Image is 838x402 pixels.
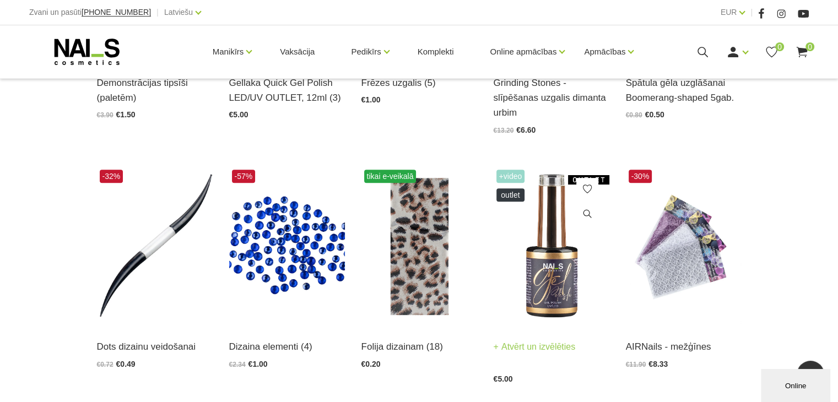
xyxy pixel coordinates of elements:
a: Manikīrs [213,30,244,74]
span: €0.50 [645,110,664,119]
a: Dots dizainu veidošanai [97,339,213,354]
span: €5.00 [494,374,513,383]
span: €13.20 [494,127,514,134]
a: Špātula gēla uzglāšanai Boomerang-shaped 5gab. [626,75,742,105]
span: €11.90 [626,361,646,368]
span: €0.80 [626,111,642,119]
span: €3.90 [97,111,113,119]
a: 0 [795,45,809,59]
img: Dizaina folijaFolija dizaina veidošanai. Piemērota gan modelētiem nagiem, gan gēllakas pārklājuma... [361,167,477,326]
div: Zvani un pasūti [29,6,151,19]
a: Vaksācija [271,25,323,78]
span: €1.00 [248,360,268,368]
a: Demonstrācijas tipsīši (paletēm) [97,75,213,105]
span: 0 [775,42,784,51]
a: Folija dizainam (18) [361,339,477,354]
span: €5.00 [229,110,248,119]
span: €0.49 [116,360,136,368]
a: Online apmācības [490,30,556,74]
span: -57% [232,170,256,183]
a: Atvērt un izvēlēties [494,339,576,355]
img: Ilgnoturīga, intensīvi pigmentēta gēllaka. Viegli klājas, lieliski žūst, nesaraujas, neatkāpjas n... [494,167,609,326]
span: €8.33 [648,360,668,368]
iframe: chat widget [761,367,832,402]
span: -30% [629,170,652,183]
a: Dizaina elementi (4) [229,339,345,354]
span: €1.50 [116,110,136,119]
a: [PHONE_NUMBER] [82,8,151,17]
a: Latviešu [164,6,193,19]
a: EUR [721,6,737,19]
a: Apmācības [584,30,625,74]
img: Komplektā 9 dažādas mežģīnītes... [626,167,742,326]
img: Dažādu krāsu akmentiņi dizainu veidošanai. Izcilai noturībai akmentiņus līmēt ar Nai_s Cosmetics ... [229,167,345,326]
a: Komplekti [409,25,463,78]
span: €0.72 [97,361,113,368]
a: 0 [765,45,778,59]
span: €0.20 [361,360,381,368]
span: €6.60 [516,126,536,134]
span: OUTLET [496,188,525,202]
img: Dots dizainu veidošanaiŠis dots būs lielisks palīgs, lai izveidotu punktiņus, smalkas līnijas, Fr... [97,167,213,326]
span: €2.34 [229,361,246,368]
span: 0 [805,42,814,51]
span: +Video [496,170,525,183]
span: | [750,6,753,19]
a: AIRNails - mežģīnes [626,339,742,354]
span: | [156,6,159,19]
span: tikai e-veikalā [364,170,417,183]
span: €1.00 [361,95,381,104]
a: Grinding Stones - slīpēšanas uzgalis dimanta urbim [494,75,609,121]
a: Pedikīrs [351,30,381,74]
a: Frēzes uzgalis (5) [361,75,477,90]
span: -32% [100,170,123,183]
a: Gellaka Quick Gel Polish LED/UV OUTLET, 12ml (3) [229,75,345,105]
